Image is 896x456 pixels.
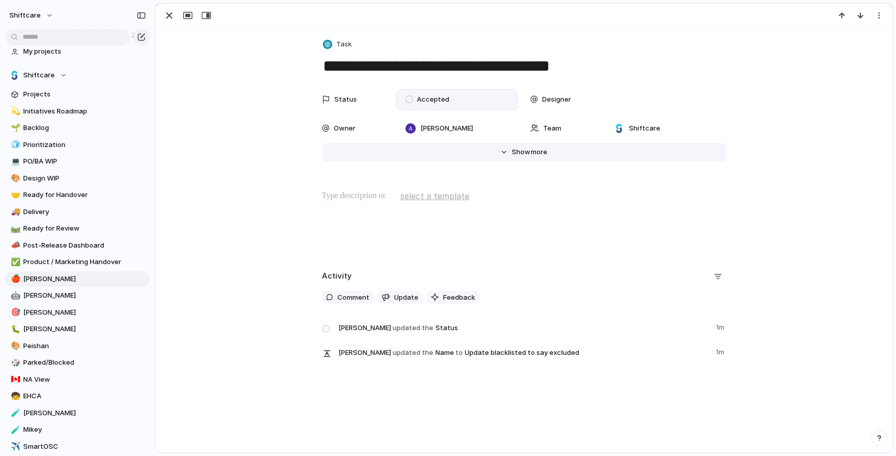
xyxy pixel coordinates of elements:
a: 🎯[PERSON_NAME] [5,305,150,320]
span: Projects [23,89,146,100]
div: 🛤️ [11,223,18,235]
a: Projects [5,87,150,102]
div: 📣 [11,239,18,251]
span: Mikey [23,425,146,435]
span: Product / Marketing Handover [23,257,146,267]
span: [PERSON_NAME] [23,274,146,284]
span: SmartOSC [23,442,146,452]
a: 💻PO/BA WIP [5,154,150,169]
button: Comment [322,291,373,304]
a: 📣Post-Release Dashboard [5,238,150,253]
span: updated the [393,323,433,333]
span: Show [512,147,530,157]
span: NA View [23,374,146,385]
span: Comment [337,292,369,303]
a: 🧒EHCA [5,388,150,404]
span: Designer [542,94,571,105]
button: 🧪 [9,408,20,418]
div: 🚚 [11,206,18,218]
span: updated the [393,348,433,358]
div: 🇨🇦 [11,373,18,385]
span: EHCA [23,391,146,401]
span: My projects [23,46,146,57]
button: Showmore [322,143,726,161]
div: 🎨 [11,172,18,184]
button: 💫 [9,106,20,117]
div: 🎲Parked/Blocked [5,355,150,370]
span: Shiftcare [23,70,55,80]
button: 🎨 [9,341,20,351]
span: Status [338,320,710,335]
button: 💻 [9,156,20,167]
span: Prioritization [23,140,146,150]
div: 💫 [11,105,18,117]
a: 🌱Backlog [5,120,150,136]
button: 🎯 [9,307,20,318]
span: Peishan [23,341,146,351]
a: 🎨Peishan [5,338,150,354]
button: 🛤️ [9,223,20,234]
span: 1m [716,320,726,333]
span: Ready for Review [23,223,146,234]
a: 🧪[PERSON_NAME] [5,405,150,421]
button: 🎲 [9,357,20,368]
span: Feedback [443,292,475,303]
button: 🧒 [9,391,20,401]
a: 💫Initiatives Roadmap [5,104,150,119]
span: [PERSON_NAME] [23,324,146,334]
button: 🍎 [9,274,20,284]
button: shiftcare [5,7,59,24]
span: Design WIP [23,173,146,184]
button: ✅ [9,257,20,267]
span: Owner [334,123,355,134]
div: 🧊 [11,139,18,151]
div: 🌱 [11,122,18,134]
span: select a template [400,190,469,202]
a: 🇨🇦NA View [5,372,150,387]
div: 🎲 [11,357,18,369]
div: 🛤️Ready for Review [5,221,150,236]
span: [PERSON_NAME] [420,123,473,134]
button: select a template [399,188,471,204]
button: 🌱 [9,123,20,133]
div: 🎨 [11,340,18,352]
div: 🐛[PERSON_NAME] [5,321,150,337]
a: 🧪Mikey [5,422,150,437]
span: [PERSON_NAME] [338,348,391,358]
a: 🎨Design WIP [5,171,150,186]
div: 🤝 [11,189,18,201]
button: Shiftcare [5,68,150,83]
button: 🎨 [9,173,20,184]
span: Ready for Handover [23,190,146,200]
a: 🤖[PERSON_NAME] [5,288,150,303]
button: Task [321,37,355,52]
span: Status [334,94,357,105]
span: [PERSON_NAME] [338,323,391,333]
div: 🧊Prioritization [5,137,150,153]
button: 🧪 [9,425,20,435]
a: 🤝Ready for Handover [5,187,150,203]
button: 🇨🇦 [9,374,20,385]
button: 📣 [9,240,20,251]
div: 💻 [11,156,18,168]
span: more [531,147,547,157]
div: 🤖 [11,290,18,302]
span: to [455,348,463,358]
span: 1m [716,345,726,357]
div: 🧒 [11,390,18,402]
span: Name Update blacklisted to say excluded [338,345,710,360]
h2: Activity [322,270,352,282]
a: ✅Product / Marketing Handover [5,254,150,270]
span: Update [394,292,418,303]
button: 🐛 [9,324,20,334]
